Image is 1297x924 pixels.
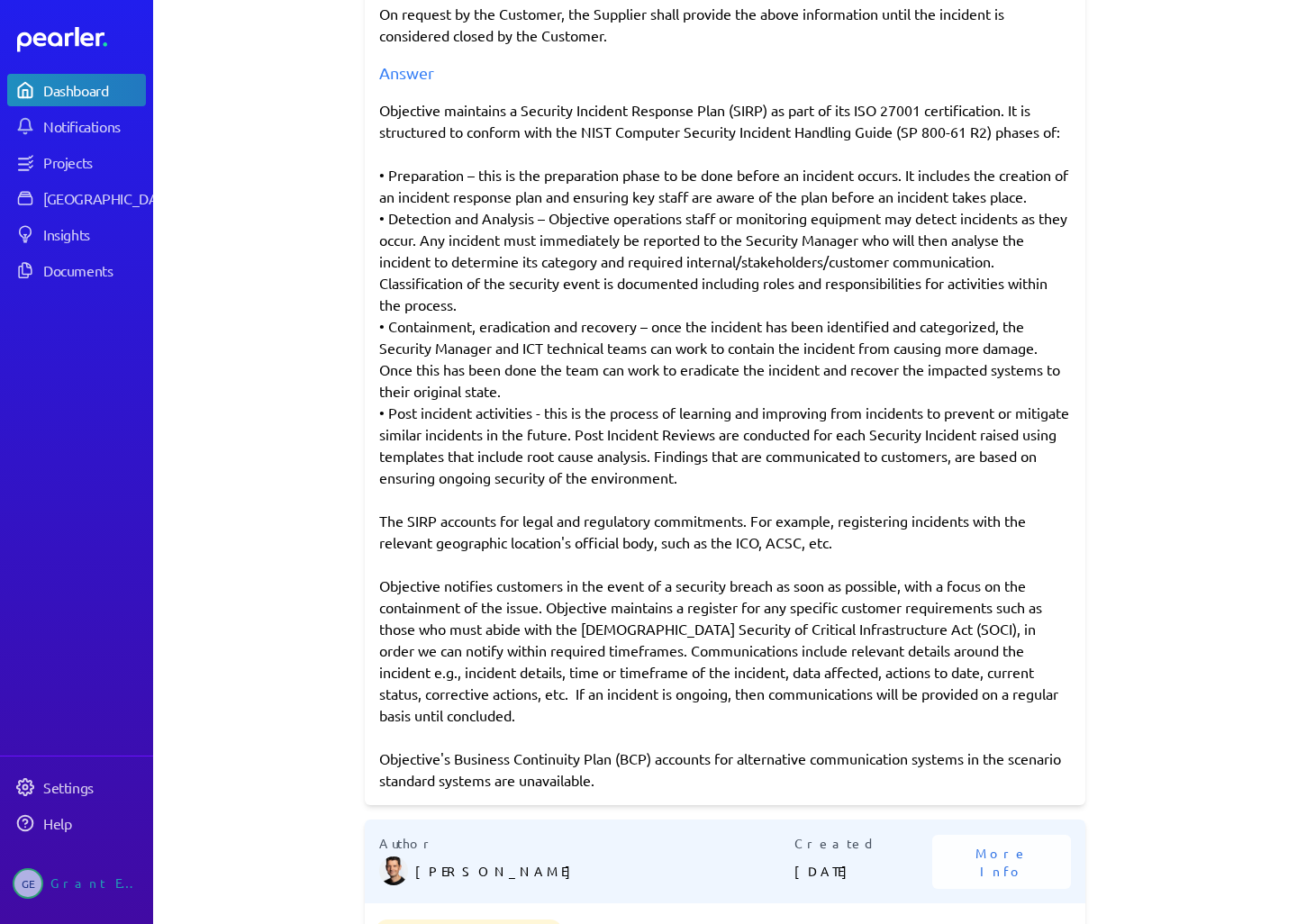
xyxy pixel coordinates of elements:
[379,856,408,885] img: James Layton
[43,778,144,796] div: Settings
[7,771,146,803] a: Settings
[7,146,146,178] a: Projects
[43,81,144,99] div: Dashboard
[7,254,146,286] a: Documents
[379,99,1071,791] div: Objective maintains a Security Incident Response Plan (SIRP) as part of its ISO 27001 certificati...
[7,807,146,839] a: Help
[7,110,146,142] a: Notifications
[7,182,146,214] a: [GEOGRAPHIC_DATA]
[43,814,144,832] div: Help
[43,261,144,279] div: Documents
[43,189,177,207] div: [GEOGRAPHIC_DATA]
[415,853,794,889] p: [PERSON_NAME]
[7,861,146,906] a: GEGrant English
[50,868,141,899] div: Grant English
[379,834,794,853] p: Author
[43,117,144,135] div: Notifications
[17,27,146,52] a: Dashboard
[379,60,1071,85] div: Answer
[13,868,43,899] span: Grant English
[43,153,144,171] div: Projects
[794,834,933,853] p: Created
[43,225,144,243] div: Insights
[954,844,1049,880] span: More Info
[7,74,146,106] a: Dashboard
[794,853,933,889] p: [DATE]
[932,835,1071,889] button: More Info
[7,218,146,250] a: Insights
